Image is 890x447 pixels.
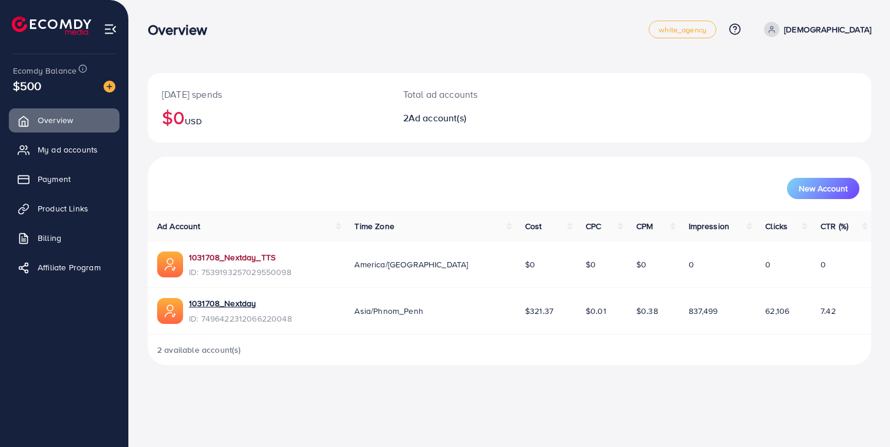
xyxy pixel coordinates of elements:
[162,87,375,101] p: [DATE] spends
[354,220,394,232] span: Time Zone
[586,305,606,317] span: $0.01
[162,106,375,128] h2: $0
[9,256,119,279] a: Affiliate Program
[765,220,788,232] span: Clicks
[659,26,706,34] span: white_agency
[765,259,771,270] span: 0
[38,203,88,214] span: Product Links
[354,259,468,270] span: America/[GEOGRAPHIC_DATA]
[38,114,73,126] span: Overview
[525,220,542,232] span: Cost
[13,65,77,77] span: Ecomdy Balance
[157,298,183,324] img: ic-ads-acc.e4c84228.svg
[185,115,201,127] span: USD
[38,173,71,185] span: Payment
[586,220,601,232] span: CPC
[157,220,201,232] span: Ad Account
[821,305,836,317] span: 7.42
[189,313,292,325] span: ID: 7496422312066220048
[157,251,183,277] img: ic-ads-acc.e4c84228.svg
[759,22,871,37] a: [DEMOGRAPHIC_DATA]
[38,261,101,273] span: Affiliate Program
[799,184,848,193] span: New Account
[9,197,119,220] a: Product Links
[403,112,556,124] h2: 2
[525,259,535,270] span: $0
[9,226,119,250] a: Billing
[189,297,292,309] a: 1031708_Nextday
[157,344,241,356] span: 2 available account(s)
[787,178,859,199] button: New Account
[689,259,694,270] span: 0
[636,220,653,232] span: CPM
[840,394,881,438] iframe: Chat
[649,21,716,38] a: white_agency
[409,111,466,124] span: Ad account(s)
[525,305,553,317] span: $321.37
[9,167,119,191] a: Payment
[636,259,646,270] span: $0
[38,232,61,244] span: Billing
[689,220,730,232] span: Impression
[9,108,119,132] a: Overview
[784,22,871,37] p: [DEMOGRAPHIC_DATA]
[821,220,848,232] span: CTR (%)
[104,22,117,36] img: menu
[403,87,556,101] p: Total ad accounts
[354,305,423,317] span: Asia/Phnom_Penh
[9,138,119,161] a: My ad accounts
[104,81,115,92] img: image
[765,305,789,317] span: 62,106
[586,259,596,270] span: $0
[12,16,91,35] img: logo
[636,305,658,317] span: $0.38
[148,21,217,38] h3: Overview
[13,77,42,94] span: $500
[189,251,291,263] a: 1031708_Nextday_TTS
[821,259,826,270] span: 0
[189,266,291,278] span: ID: 7539193257029550098
[689,305,718,317] span: 837,499
[38,144,98,155] span: My ad accounts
